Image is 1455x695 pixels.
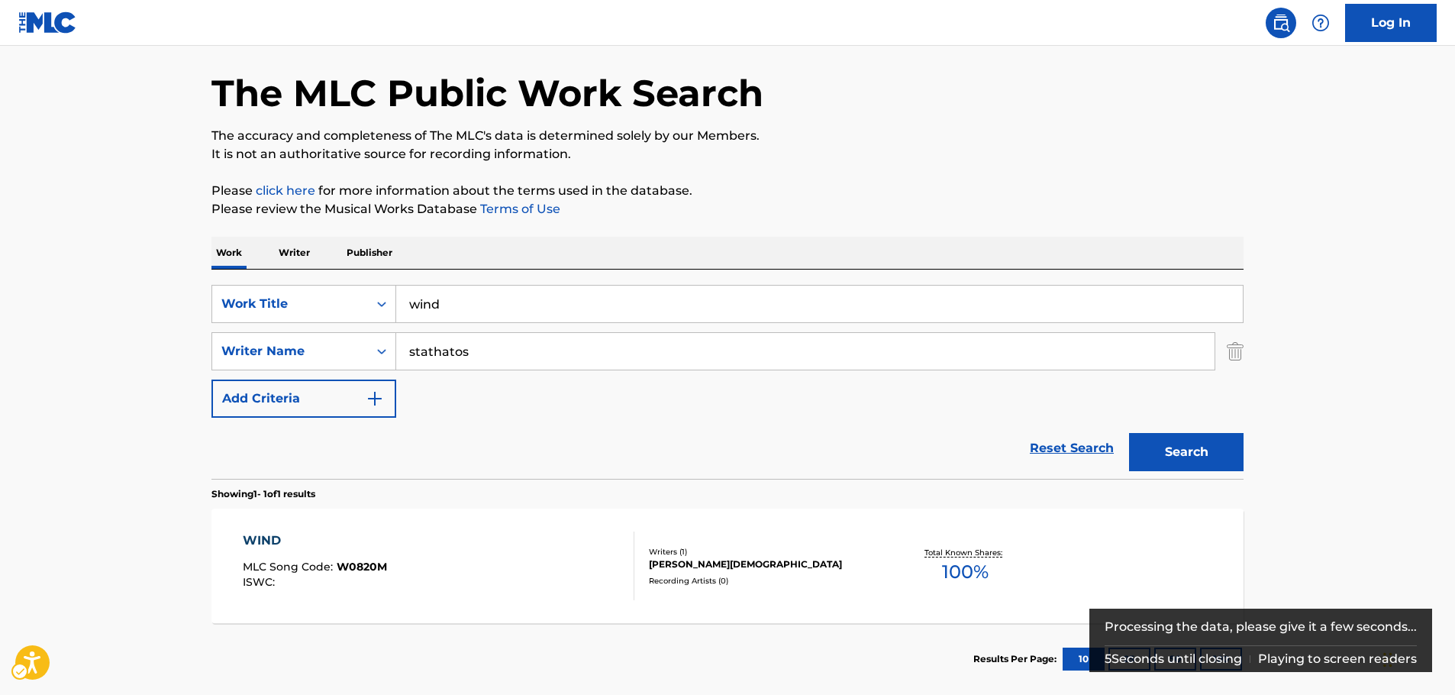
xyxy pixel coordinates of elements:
[243,575,279,589] span: ISWC :
[1022,432,1121,465] a: Reset Search
[973,652,1060,666] p: Results Per Page:
[1345,4,1437,42] a: Log In
[18,11,77,34] img: MLC Logo
[221,342,359,360] div: Writer Name
[1063,648,1105,671] button: 10
[649,558,879,571] div: [PERSON_NAME][DEMOGRAPHIC_DATA]
[243,560,337,574] span: MLC Song Code :
[211,145,1244,163] p: It is not an authoritative source for recording information.
[396,286,1243,322] input: Search...
[337,560,387,574] span: W0820M
[243,532,387,550] div: WIND
[211,70,763,116] h1: The MLC Public Work Search
[211,487,315,501] p: Showing 1 - 1 of 1 results
[211,182,1244,200] p: Please for more information about the terms used in the database.
[211,200,1244,218] p: Please review the Musical Works Database
[1311,14,1330,32] img: help
[256,183,315,198] a: Music industry terminology | mechanical licensing collective
[649,546,879,558] div: Writers ( 1 )
[366,390,384,408] img: 9d2ae6d4665cec9f34b9.svg
[1105,651,1111,666] span: 5
[1227,332,1244,370] img: Delete Criterion
[1272,14,1290,32] img: search
[342,237,397,269] p: Publisher
[396,333,1215,370] input: Search...
[221,295,359,313] div: Work Title
[1129,433,1244,471] button: Search
[274,237,315,269] p: Writer
[211,509,1244,623] a: WINDMLC Song Code:W0820MISWC:Writers (1)[PERSON_NAME][DEMOGRAPHIC_DATA]Recording Artists (0)Total...
[649,575,879,587] div: Recording Artists ( 0 )
[211,237,247,269] p: Work
[211,380,396,418] button: Add Criteria
[924,547,1006,558] p: Total Known Shares:
[1105,609,1418,645] div: Processing the data, please give it a few seconds...
[477,202,560,216] a: Terms of Use
[211,127,1244,145] p: The accuracy and completeness of The MLC's data is determined solely by our Members.
[942,558,989,586] span: 100 %
[211,285,1244,479] form: Search Form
